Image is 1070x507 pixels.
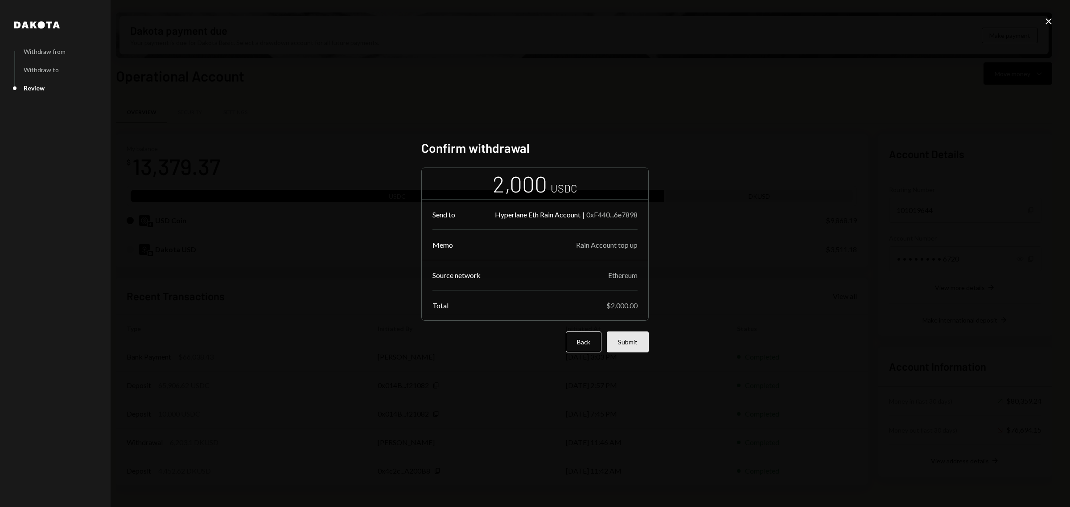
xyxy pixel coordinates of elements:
div: Review [24,84,45,92]
button: Back [566,331,601,352]
div: Source network [432,271,481,279]
div: Memo [432,241,453,249]
div: Withdraw from [24,48,66,55]
button: Submit [607,331,649,352]
div: Send to [432,210,455,219]
div: Total [432,301,449,310]
div: USDC [551,181,577,196]
div: $2,000.00 [606,301,638,310]
div: Withdraw to [24,66,59,74]
div: Ethereum [608,271,638,279]
div: | [582,210,584,219]
h2: Confirm withdrawal [421,139,649,157]
div: 2,000 [493,170,547,198]
div: Hyperlane Eth Rain Account [495,210,580,219]
div: 0xF440...6e7898 [586,210,638,219]
div: Rain Account top up [576,241,638,249]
